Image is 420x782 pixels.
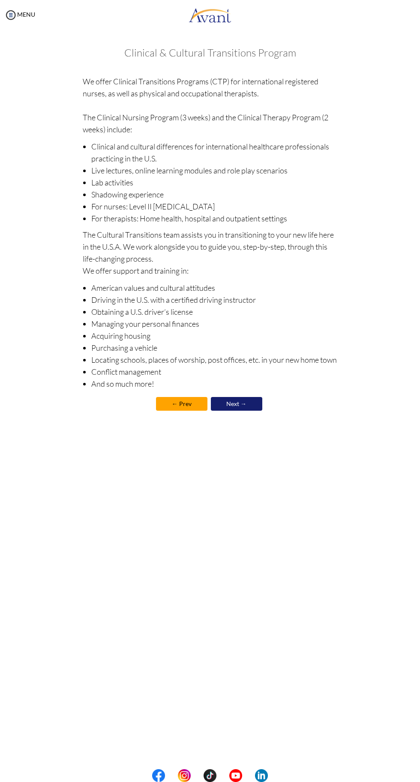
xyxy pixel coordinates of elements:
li: Driving in the U.S. with a certified driving instructor [91,294,338,306]
p: The Cultural Transitions team assists you in transitioning to your new life here in the U.S.A. We... [83,229,338,277]
li: Locating schools, places of worship, post offices, etc. in your new home town [91,354,338,366]
li: Managing your personal finances [91,318,338,330]
img: logo.png [189,2,231,28]
a: ← Prev [156,397,207,411]
li: Clinical and cultural differences for international healthcare professionals practicing in the U.S. [91,140,338,164]
img: tt.png [204,769,216,782]
li: Acquiring housing [91,330,338,342]
img: fb.png [152,769,165,782]
img: in.png [178,769,191,782]
li: And so much more! [91,378,338,390]
li: For nurses: Level II [MEDICAL_DATA] [91,200,338,212]
li: Live lectures, online learning modules and role play scenarios [91,164,338,176]
a: MENU [4,11,35,18]
li: Obtaining a U.S. driver’s license [91,306,338,318]
li: For therapists: Home health, hospital and outpatient settings [91,212,338,224]
img: icon-menu.png [4,9,17,21]
img: blank.png [242,769,255,782]
img: blank.png [191,769,204,782]
img: yt.png [229,769,242,782]
img: blank.png [216,769,229,782]
p: We offer Clinical Transitions Programs (CTP) for international registered nurses, as well as phys... [83,75,338,135]
li: Purchasing a vehicle [91,342,338,354]
a: Next → [211,397,262,411]
li: Conflict management [91,366,338,378]
li: Shadowing experience [91,188,338,200]
img: li.png [255,769,268,782]
h3: Clinical & Cultural Transitions Program [83,47,338,58]
img: blank.png [165,769,178,782]
li: Lab activities [91,176,338,188]
li: American values and cultural attitudes [91,282,338,294]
